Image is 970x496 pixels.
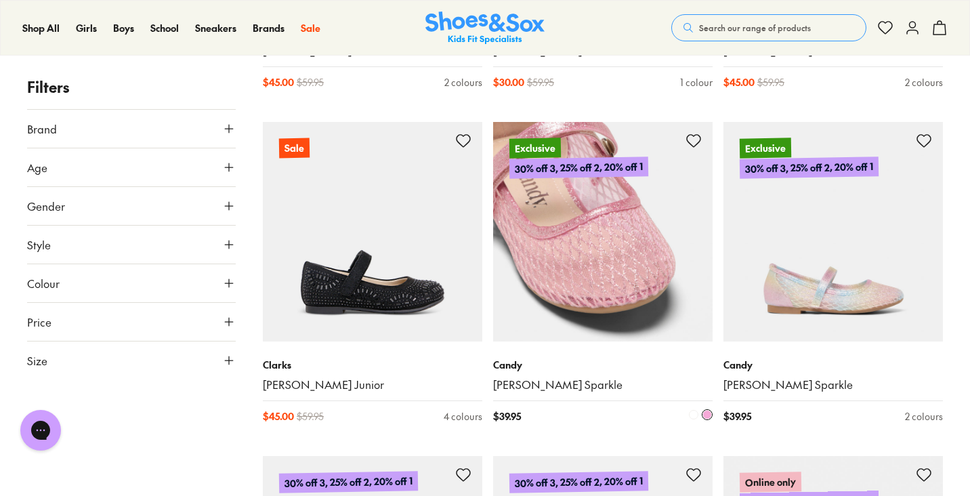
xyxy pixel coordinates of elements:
[723,377,943,392] a: [PERSON_NAME] Sparkle
[27,226,236,264] button: Style
[27,187,236,225] button: Gender
[680,75,713,89] div: 1 colour
[27,264,236,302] button: Colour
[27,342,236,379] button: Size
[527,75,554,89] span: $ 59.95
[27,275,60,291] span: Colour
[723,75,755,89] span: $ 45.00
[723,122,943,342] a: Exclusive30% off 3, 25% off 2, 20% off 1
[425,12,545,45] img: SNS_Logo_Responsive.svg
[740,157,879,180] p: 30% off 3, 25% off 2, 20% off 1
[509,471,648,493] p: 30% off 3, 25% off 2, 20% off 1
[493,122,713,342] a: Exclusive30% off 3, 25% off 2, 20% off 1
[279,471,418,493] p: 30% off 3, 25% off 2, 20% off 1
[27,303,236,341] button: Price
[113,21,134,35] a: Boys
[22,21,60,35] a: Shop All
[509,154,648,182] p: 30% off 3, 25% off 2, 20% off 1
[444,75,482,89] div: 2 colours
[740,138,791,159] p: Exclusive
[425,12,545,45] a: Shoes & Sox
[263,122,482,342] a: Sale
[699,22,811,34] span: Search our range of products
[740,472,801,493] p: Online only
[27,198,65,214] span: Gender
[263,75,294,89] span: $ 45.00
[195,21,236,35] a: Sneakers
[263,358,482,372] p: Clarks
[27,314,51,330] span: Price
[150,21,179,35] a: School
[263,409,294,423] span: $ 45.00
[27,159,47,175] span: Age
[27,121,57,137] span: Brand
[279,138,310,159] p: Sale
[27,110,236,148] button: Brand
[76,21,97,35] a: Girls
[297,409,324,423] span: $ 59.95
[27,352,47,369] span: Size
[27,236,51,253] span: Style
[509,137,562,160] p: Exclusive
[905,409,943,423] div: 2 colours
[263,377,482,392] a: [PERSON_NAME] Junior
[253,21,284,35] a: Brands
[27,76,236,98] p: Filters
[723,409,751,423] span: $ 39.95
[493,358,713,372] p: Candy
[671,14,866,41] button: Search our range of products
[493,377,713,392] a: [PERSON_NAME] Sparkle
[14,405,68,455] iframe: Gorgias live chat messenger
[723,358,943,372] p: Candy
[493,75,524,89] span: $ 30.00
[444,409,482,423] div: 4 colours
[757,75,784,89] span: $ 59.95
[301,21,320,35] a: Sale
[297,75,324,89] span: $ 59.95
[493,409,521,423] span: $ 39.95
[27,148,236,186] button: Age
[905,75,943,89] div: 2 colours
